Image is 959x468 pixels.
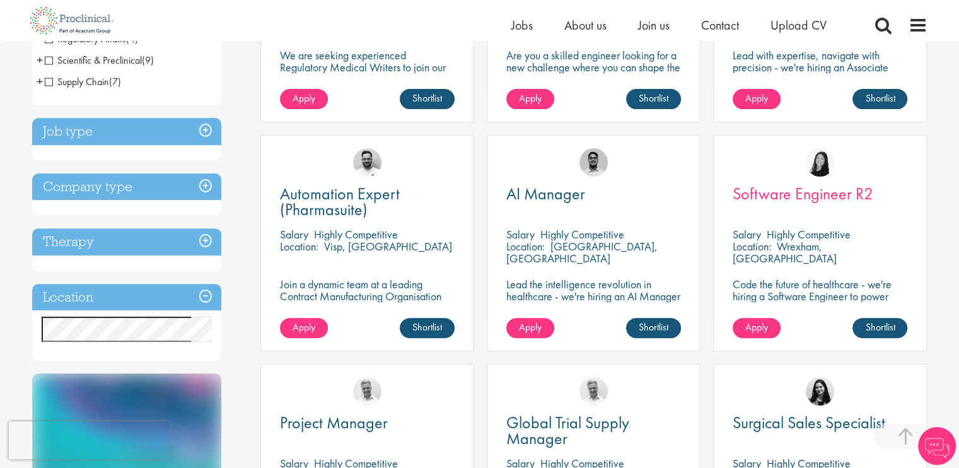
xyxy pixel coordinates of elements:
a: Automation Expert (Pharmasuite) [280,186,455,218]
h3: Job type [32,118,221,145]
iframe: reCAPTCHA [9,421,170,459]
span: Scientific & Preclinical [45,54,142,67]
a: Shortlist [852,89,907,109]
img: Joshua Bye [579,377,608,406]
a: Surgical Sales Specialist [733,415,907,431]
a: AI Manager [506,186,681,202]
span: Software Engineer R2 [733,183,873,204]
h3: Company type [32,173,221,201]
p: Visp, [GEOGRAPHIC_DATA] [324,239,452,254]
img: Numhom Sudsok [806,148,834,177]
a: Contact [701,17,739,33]
span: Location: [280,239,318,254]
a: Apply [733,318,781,338]
p: Code the future of healthcare - we're hiring a Software Engineer to power innovation and precisio... [733,278,907,326]
p: We are seeking experienced Regulatory Medical Writers to join our client, a dynamic and growing b... [280,49,455,97]
h3: Therapy [32,228,221,255]
p: Are you a skilled engineer looking for a new challenge where you can shape the future of healthca... [506,49,681,97]
span: (9) [142,54,154,67]
span: Apply [745,320,768,334]
span: Global Trial Supply Manager [506,412,629,449]
p: Join a dynamic team at a leading Contract Manufacturing Organisation (CMO) and contribute to grou... [280,278,455,338]
a: Apply [506,89,554,109]
a: Shortlist [400,89,455,109]
a: Shortlist [626,318,681,338]
span: Salary [506,227,535,242]
span: Supply Chain [45,75,121,88]
span: Salary [733,227,761,242]
a: Apply [280,89,328,109]
p: Lead the intelligence revolution in healthcare - we're hiring an AI Manager to transform patient ... [506,278,681,326]
p: Highly Competitive [540,227,624,242]
p: Lead with expertise, navigate with precision - we're hiring an Associate Director to shape regula... [733,49,907,109]
span: Salary [280,227,308,242]
span: AI Manager [506,183,585,204]
p: Highly Competitive [314,227,398,242]
a: Jobs [511,17,533,33]
span: Apply [519,91,542,105]
span: (7) [109,75,121,88]
span: Location: [506,239,545,254]
img: Joshua Bye [353,377,381,406]
a: Global Trial Supply Manager [506,415,681,447]
a: Join us [638,17,670,33]
span: + [37,72,43,91]
a: Shortlist [400,318,455,338]
a: Software Engineer R2 [733,186,907,202]
a: Project Manager [280,415,455,431]
span: Apply [519,320,542,334]
span: Automation Expert (Pharmasuite) [280,183,400,220]
span: Location: [733,239,771,254]
a: Shortlist [626,89,681,109]
img: Indre Stankeviciute [806,377,834,406]
span: Project Manager [280,412,388,433]
p: Wrexham, [GEOGRAPHIC_DATA] [733,239,837,266]
span: Apply [293,91,315,105]
span: Supply Chain [45,75,109,88]
a: Apply [733,89,781,109]
img: Timothy Deschamps [579,148,608,177]
a: Apply [506,318,554,338]
a: Shortlist [852,318,907,338]
p: [GEOGRAPHIC_DATA], [GEOGRAPHIC_DATA] [506,239,658,266]
p: Highly Competitive [767,227,851,242]
a: Apply [280,318,328,338]
span: Surgical Sales Specialist [733,412,885,433]
span: Apply [745,91,768,105]
h3: Location [32,284,221,311]
img: Chatbot [918,427,956,465]
a: Upload CV [770,17,827,33]
span: + [37,50,43,69]
span: Scientific & Preclinical [45,54,154,67]
img: Emile De Beer [353,148,381,177]
a: About us [564,17,607,33]
span: Apply [293,320,315,334]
